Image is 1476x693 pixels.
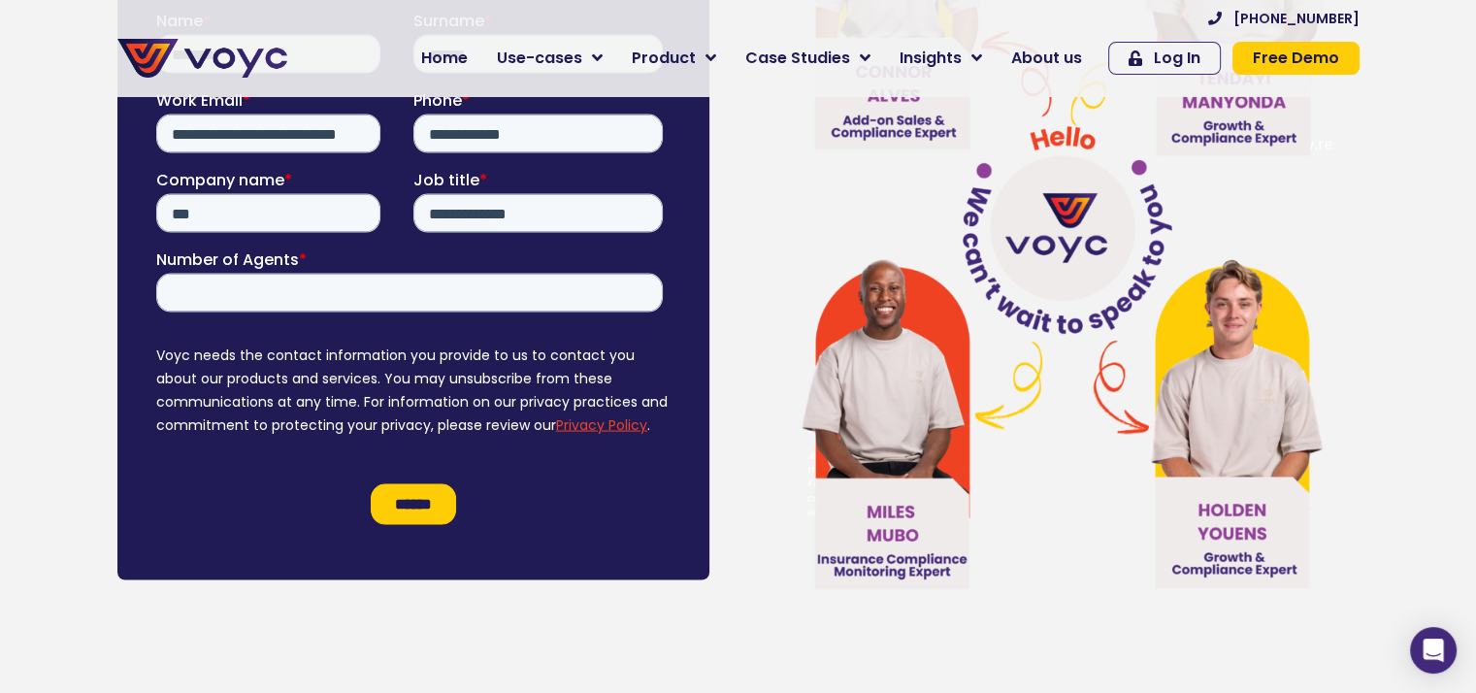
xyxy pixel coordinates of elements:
span: Insights [900,47,962,70]
a: Insights [885,39,997,78]
iframe: Form 0 [156,11,671,541]
a: Home [407,39,482,78]
span: Job title [257,157,323,180]
img: voyc-full-logo [117,39,287,78]
span: Product [632,47,696,70]
span: [PHONE_NUMBER] [1233,12,1360,25]
a: [PHONE_NUMBER] [1208,12,1360,25]
span: About us [1011,47,1082,70]
a: Free Demo [1232,42,1360,75]
a: About us [997,39,1097,78]
span: Case Studies [745,47,850,70]
span: Home [421,47,468,70]
a: Log In [1108,42,1221,75]
span: Free Demo [1253,50,1339,66]
div: Open Intercom Messenger [1410,627,1457,674]
a: Case Studies [731,39,885,78]
a: Product [617,39,731,78]
span: Use-cases [497,47,582,70]
a: Use-cases [482,39,617,78]
span: Phone [257,78,306,100]
a: Privacy Policy [400,404,491,423]
span: Log In [1154,50,1200,66]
